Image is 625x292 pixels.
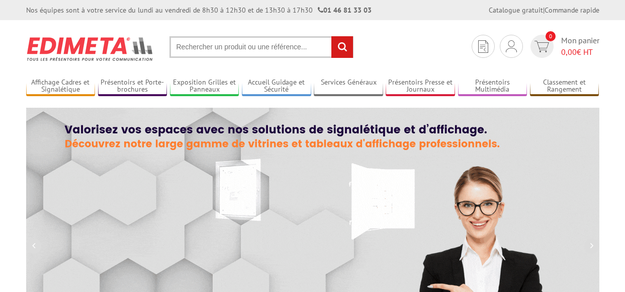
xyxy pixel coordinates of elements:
a: Classement et Rangement [530,78,599,95]
img: devis rapide [534,41,549,52]
a: Catalogue gratuit [489,6,543,15]
a: Services Généraux [314,78,383,95]
a: Affichage Cadres et Signalétique [26,78,96,95]
a: Accueil Guidage et Sécurité [242,78,311,95]
strong: 01 46 81 33 03 [318,6,372,15]
span: 0 [546,31,556,41]
a: Exposition Grilles et Panneaux [170,78,239,95]
a: Présentoirs Presse et Journaux [386,78,455,95]
a: Présentoirs et Porte-brochures [98,78,167,95]
input: rechercher [331,36,353,58]
a: devis rapide 0 Mon panier 0,00€ HT [528,35,599,58]
div: Nos équipes sont à votre service du lundi au vendredi de 8h30 à 12h30 et de 13h30 à 17h30 [26,5,372,15]
a: Présentoirs Multimédia [458,78,527,95]
input: Rechercher un produit ou une référence... [169,36,353,58]
img: devis rapide [506,40,517,52]
span: Mon panier [561,35,599,58]
img: devis rapide [478,40,488,53]
div: | [489,5,599,15]
span: 0,00 [561,47,577,57]
a: Commande rapide [545,6,599,15]
span: € HT [561,46,599,58]
img: Présentoir, panneau, stand - Edimeta - PLV, affichage, mobilier bureau, entreprise [26,30,154,67]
